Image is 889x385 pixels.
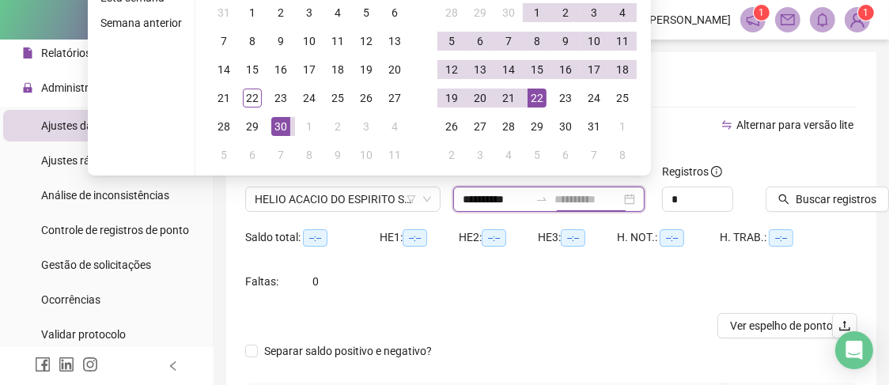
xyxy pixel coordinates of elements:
td: 2025-10-11 [608,27,637,55]
div: 29 [471,3,490,22]
td: 2025-10-15 [523,55,551,84]
li: Semana anterior [94,13,188,32]
td: 2025-10-02 [323,112,352,141]
div: 5 [214,145,233,164]
span: Registros [662,163,722,180]
div: 2 [328,117,347,136]
div: 26 [357,89,376,108]
td: 2025-09-19 [352,55,380,84]
td: 2025-11-05 [523,141,551,169]
td: 2025-09-20 [380,55,409,84]
button: Buscar registros [766,187,889,212]
td: 2025-09-16 [267,55,295,84]
div: 22 [528,89,547,108]
div: 7 [584,145,603,164]
span: Administração [41,81,113,94]
td: 2025-09-21 [210,84,238,112]
span: Gestão de solicitações [41,259,151,271]
td: 2025-10-07 [267,141,295,169]
div: 20 [385,60,404,79]
td: 2025-10-08 [523,27,551,55]
div: 24 [584,89,603,108]
span: swap [721,119,732,130]
div: 17 [300,60,319,79]
div: 6 [243,145,262,164]
td: 2025-10-21 [494,84,523,112]
span: instagram [82,357,98,372]
td: 2025-09-22 [238,84,267,112]
div: 8 [243,32,262,51]
span: 0 [312,275,319,288]
span: --:-- [769,229,793,247]
td: 2025-09-15 [238,55,267,84]
div: HE 2: [459,228,538,247]
div: 8 [300,145,319,164]
span: bell [815,13,830,27]
div: 26 [442,117,461,136]
td: 2025-10-10 [352,141,380,169]
td: 2025-10-10 [580,27,608,55]
div: 18 [613,60,632,79]
span: Controle de registros de ponto [41,224,189,236]
td: 2025-09-07 [210,27,238,55]
div: 2 [556,3,575,22]
span: --:-- [660,229,684,247]
td: 2025-11-08 [608,141,637,169]
div: 3 [471,145,490,164]
div: 3 [357,117,376,136]
div: HE 3: [538,228,617,247]
td: 2025-10-03 [352,112,380,141]
td: 2025-10-24 [580,84,608,112]
td: 2025-11-07 [580,141,608,169]
span: lock [22,82,33,93]
span: --:-- [403,229,427,247]
td: 2025-09-24 [295,84,323,112]
span: Análise de inconsistências [41,189,169,202]
td: 2025-11-01 [608,112,637,141]
div: 23 [271,89,290,108]
td: 2025-09-13 [380,27,409,55]
div: 28 [214,117,233,136]
div: 15 [528,60,547,79]
td: 2025-10-09 [551,27,580,55]
span: [PERSON_NAME] [646,11,731,28]
td: 2025-10-06 [238,141,267,169]
td: 2025-10-04 [380,112,409,141]
td: 2025-10-14 [494,55,523,84]
div: 24 [300,89,319,108]
td: 2025-10-23 [551,84,580,112]
div: 17 [584,60,603,79]
div: 16 [271,60,290,79]
div: 4 [613,3,632,22]
span: filter [407,194,416,204]
div: 2 [271,3,290,22]
td: 2025-10-06 [466,27,494,55]
td: 2025-10-26 [437,112,466,141]
td: 2025-09-27 [380,84,409,112]
span: mail [781,13,795,27]
div: 1 [613,117,632,136]
td: 2025-10-19 [437,84,466,112]
button: Ver espelho de ponto [717,313,845,338]
div: 11 [328,32,347,51]
span: --:-- [561,229,585,247]
div: 6 [556,145,575,164]
td: 2025-09-08 [238,27,267,55]
div: 29 [243,117,262,136]
div: 31 [584,117,603,136]
div: 19 [442,89,461,108]
td: 2025-10-13 [466,55,494,84]
div: 7 [499,32,518,51]
td: 2025-11-03 [466,141,494,169]
img: 93681 [845,8,869,32]
td: 2025-10-17 [580,55,608,84]
div: 5 [528,145,547,164]
div: 10 [584,32,603,51]
div: 27 [471,117,490,136]
div: 15 [243,60,262,79]
div: 30 [499,3,518,22]
div: 14 [499,60,518,79]
div: 13 [385,32,404,51]
td: 2025-09-14 [210,55,238,84]
div: 13 [471,60,490,79]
